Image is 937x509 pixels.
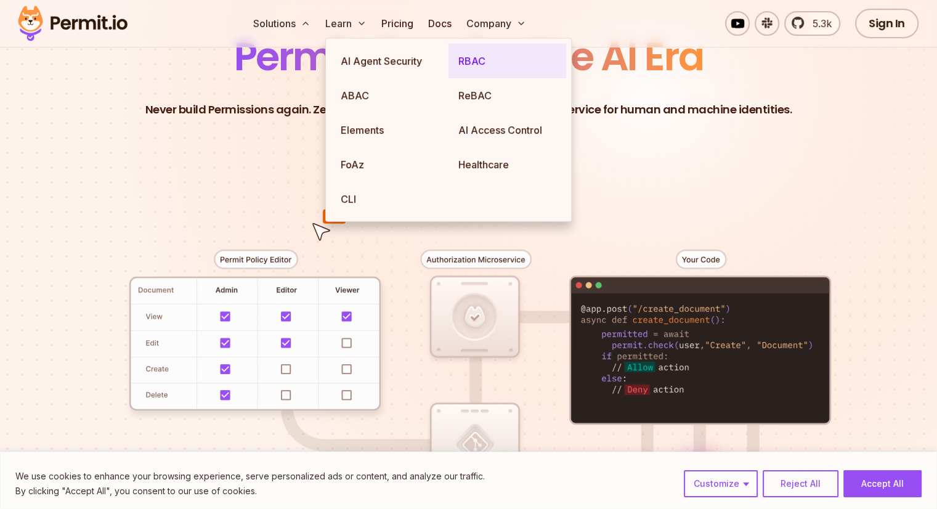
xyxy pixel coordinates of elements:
[805,16,832,31] span: 5.3k
[15,469,485,484] p: We use cookies to enhance your browsing experience, serve personalized ads or content, and analyz...
[12,2,133,44] img: Permit logo
[331,113,448,147] a: Elements
[376,11,418,36] a: Pricing
[763,470,838,497] button: Reject All
[843,470,922,497] button: Accept All
[423,11,456,36] a: Docs
[784,11,840,36] a: 5.3k
[448,78,566,113] a: ReBAC
[234,29,704,84] span: Permissions for The AI Era
[15,484,485,499] p: By clicking "Accept All", you consent to our use of cookies.
[448,44,566,78] a: RBAC
[855,9,919,38] a: Sign In
[248,11,315,36] button: Solutions
[331,78,448,113] a: ABAC
[145,101,792,118] p: Never build Permissions again. Zero-latency fine-grained authorization as a service for human and...
[448,147,566,182] a: Healthcare
[684,470,758,497] button: Customize
[461,11,531,36] button: Company
[331,44,448,78] a: AI Agent Security
[320,11,371,36] button: Learn
[331,182,448,216] a: CLI
[331,147,448,182] a: FoAz
[448,113,566,147] a: AI Access Control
